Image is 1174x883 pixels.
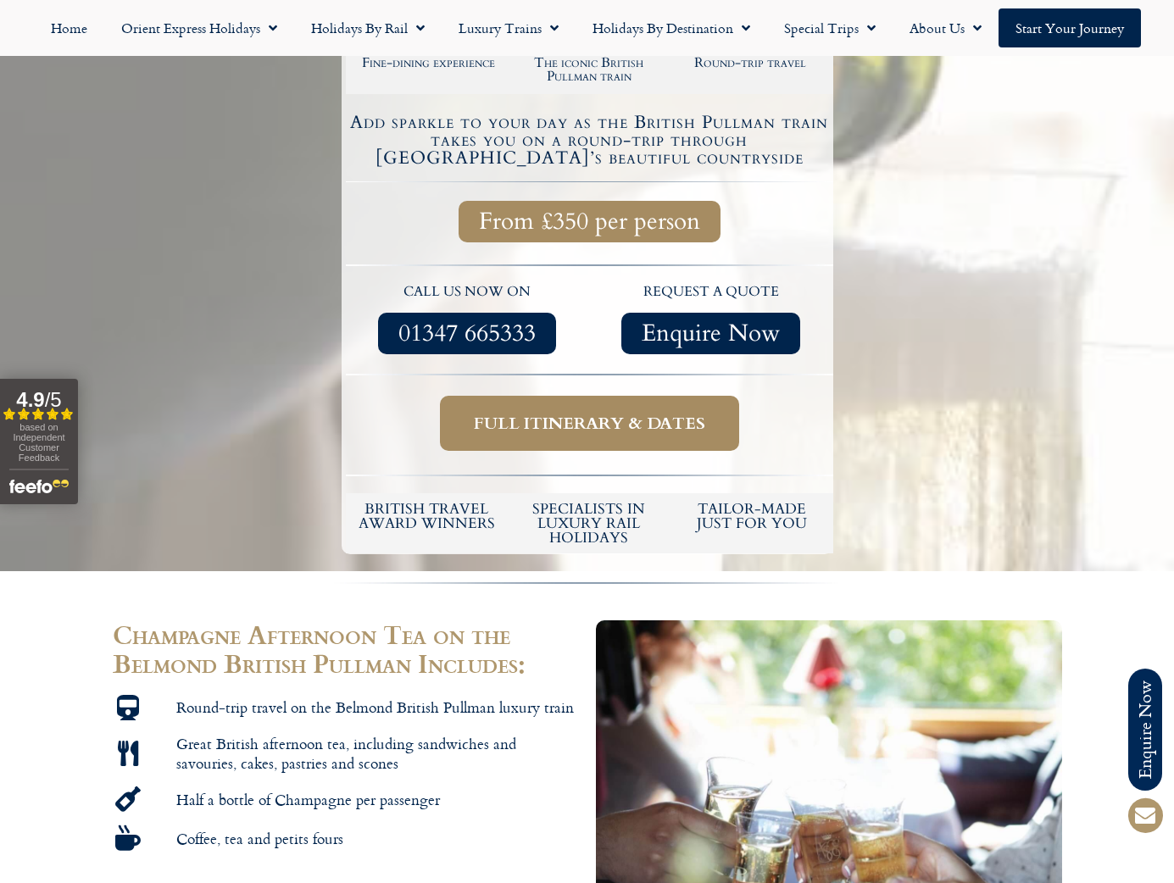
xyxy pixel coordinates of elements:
p: request a quote [598,281,825,303]
a: Enquire Now [621,313,800,354]
a: Luxury Trains [442,8,576,47]
h6: Specialists in luxury rail holidays [516,502,662,545]
span: Enquire Now [642,323,780,344]
h5: British Travel Award winners [354,502,500,530]
a: Home [34,8,104,47]
a: 01347 665333 [378,313,556,354]
span: Great British afternoon tea, including sandwiches and savouries, cakes, pastries and scones [172,734,579,774]
h5: tailor-made just for you [679,502,825,530]
a: Holidays by Destination [576,8,767,47]
a: Special Trips [767,8,893,47]
a: Start your Journey [999,8,1141,47]
span: From £350 per person [479,211,700,232]
h2: Fine-dining experience [357,56,501,69]
a: Full itinerary & dates [440,396,739,451]
h2: The iconic British Pullman train [517,56,661,83]
span: 01347 665333 [398,323,536,344]
p: call us now on [354,281,581,303]
span: Half a bottle of Champagne per passenger [172,790,440,809]
nav: Menu [8,8,1166,47]
h4: Add sparkle to your day as the British Pullman train takes you on a round-trip through [GEOGRAPHI... [348,114,831,167]
a: Holidays by Rail [294,8,442,47]
span: Round-trip travel on the Belmond British Pullman luxury train [172,697,574,717]
span: Coffee, tea and petits fours [172,829,343,848]
a: From £350 per person [459,201,721,242]
span: Full itinerary & dates [474,413,705,434]
h2: Champagne Afternoon Tea on the Belmond British Pullman Includes: [113,620,579,678]
a: About Us [893,8,999,47]
a: Orient Express Holidays [104,8,294,47]
h2: Round-trip travel [678,56,822,69]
